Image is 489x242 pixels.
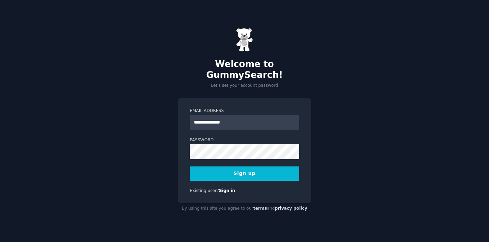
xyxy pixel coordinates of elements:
a: terms [253,206,267,211]
button: Sign up [190,166,299,181]
div: By using this site you agree to our and [178,203,311,214]
p: Let's set your account password [178,83,311,89]
label: Email Address [190,108,299,114]
img: Gummy Bear [236,28,253,52]
a: Sign in [219,188,235,193]
a: privacy policy [275,206,307,211]
label: Password [190,137,299,143]
span: Existing user? [190,188,219,193]
h2: Welcome to GummySearch! [178,59,311,80]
